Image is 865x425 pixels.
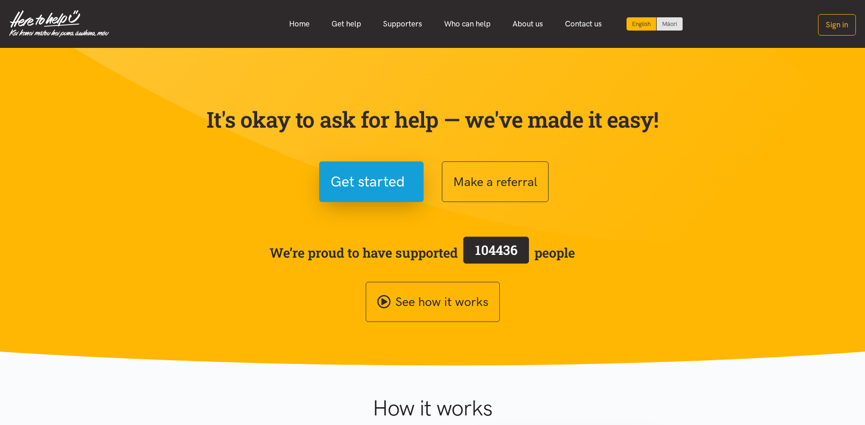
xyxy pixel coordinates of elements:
span: We’re proud to have supported people [269,235,575,270]
a: See how it works [366,282,500,322]
span: 104436 [475,241,518,259]
h1: How it works [284,395,581,421]
a: Contact us [554,14,613,34]
span: Get started [331,170,405,193]
img: Home [9,10,109,37]
a: Get help [321,14,372,34]
a: Home [278,14,321,34]
div: Language toggle [627,17,683,31]
button: Make a referral [442,161,549,202]
a: Who can help [433,14,502,34]
p: It's okay to ask for help — we've made it easy! [205,106,661,133]
a: 104436 [458,235,534,270]
button: Sign in [818,14,856,36]
a: Switch to Te Reo Māori [657,17,683,31]
a: About us [502,14,554,34]
div: Current language [627,17,657,31]
a: Supporters [372,14,433,34]
button: Get started [319,161,424,202]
